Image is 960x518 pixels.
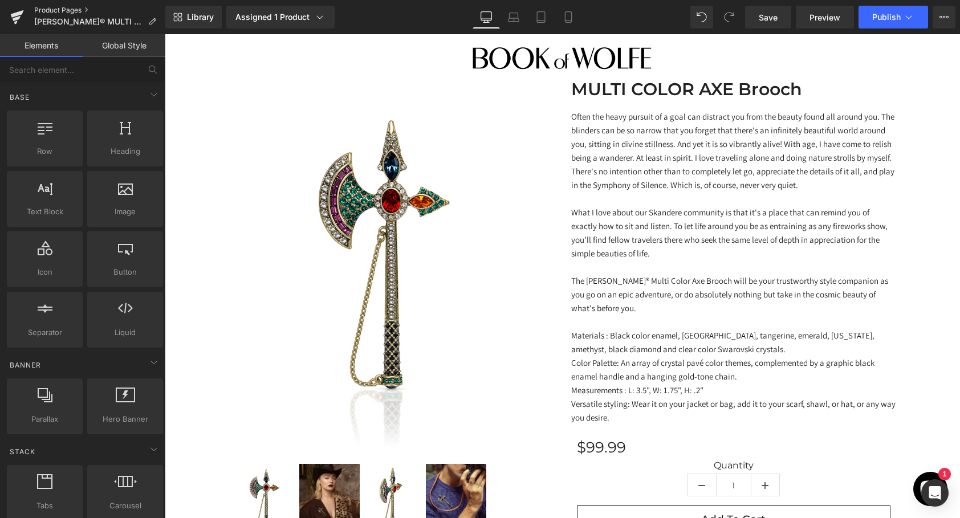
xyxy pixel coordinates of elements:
a: Mobile [555,6,582,28]
iframe: To enrich screen reader interactions, please activate Accessibility in Grammarly extension settings [165,34,960,518]
span: Icon [10,266,79,278]
span: Parallax [10,413,79,425]
p: Color Palette: An array of crystal pavé color themes, complemented by a graphic black enamel hand... [406,322,731,349]
img: JAMES WOLFE® MULTI COLOR AXE | Crystal Unisex Brooch [135,430,195,490]
span: Separator [10,327,79,338]
p: Measurements : L: 3.5", W: 1.75", H: .2" [406,349,731,363]
span: Heading [91,145,160,157]
span: Library [187,12,214,22]
p: What I love about our Skandere community is that it's a place that can remind you of exactly how ... [406,172,731,226]
span: Carousel [91,500,160,512]
p: Materials : Black color enamel, [GEOGRAPHIC_DATA], tangerine, emerald, [US_STATE], amethyst, blac... [406,295,731,322]
span: $99.99 [412,402,461,426]
div: Assigned 1 Product [235,11,326,23]
img: JAMES WOLFE® MULTI COLOR AXE | Crystal Unisex Brooch [71,430,132,511]
a: New Library [165,6,222,28]
span: Publish [872,13,901,22]
span: Base [9,92,31,103]
h1: MULTI COLOR AXE Brooch [406,46,731,64]
a: Preview [796,6,854,28]
a: Desktop [473,6,500,28]
img: JAMES WOLFE® MULTI COLOR AXE | Crystal Unisex Brooch [261,430,322,490]
button: Redo [718,6,741,28]
span: Banner [9,360,42,370]
inbox-online-store-chat: Shopify online store chat [745,438,786,475]
span: Text Block [10,206,79,218]
a: Laptop [500,6,527,28]
label: Quantity [412,426,726,439]
img: JAMES WOLFE® MULTI COLOR AXE | Crystal Unisex Brooch [198,430,258,511]
span: Tabs [10,500,79,512]
span: Button [91,266,160,278]
span: Save [759,11,778,23]
button: Publish [859,6,928,28]
button: More [933,6,955,28]
p: Often the heavy pursuit of a goal can distract you from the beauty found all around you. The blin... [406,76,731,158]
p: The [PERSON_NAME]® Multi Color Axe Brooch will be your trustworthy style companion as you go on a... [406,240,731,281]
span: Image [91,206,160,218]
a: Tablet [527,6,555,28]
span: Liquid [91,327,160,338]
div: Open Intercom Messenger [921,479,949,507]
span: [PERSON_NAME]® MULTI COLOR AXE | Crystal Unisex Brooch [34,17,144,26]
span: Add To Cart [536,479,601,492]
span: Hero Banner [91,413,160,425]
a: Product Pages [34,6,165,15]
a: Global Style [83,34,165,57]
button: Add To Cart [412,471,726,499]
span: Row [10,145,79,157]
p: Versatile styling: Wear it on your jacket or bag, add it to your scarf, shawl, or hat, or any way... [406,363,731,390]
span: Preview [810,11,840,23]
button: Undo [690,6,713,28]
span: Stack [9,446,36,457]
